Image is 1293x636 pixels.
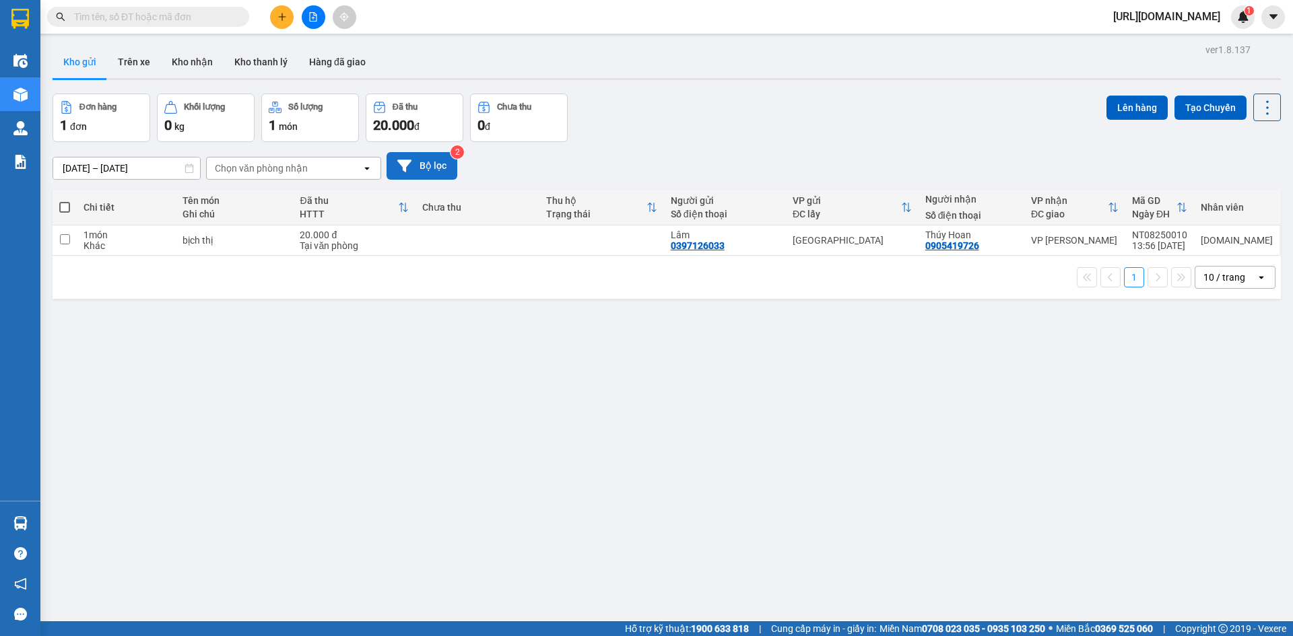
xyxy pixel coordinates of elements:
button: Đơn hàng1đơn [53,94,150,142]
sup: 2 [451,145,464,159]
div: ĐC giao [1031,209,1108,219]
th: Toggle SortBy [1125,190,1194,225]
img: warehouse-icon [13,54,28,68]
button: Tạo Chuyến [1174,96,1247,120]
span: Miền Nam [880,621,1045,636]
div: 13:56 [DATE] [1132,240,1187,251]
div: 0905419726 [925,240,979,251]
button: Chưa thu0đ [470,94,568,142]
button: Khối lượng0kg [157,94,255,142]
div: Mã GD [1132,195,1176,206]
div: Trạng thái [546,209,646,219]
button: Đã thu20.000đ [366,94,463,142]
button: Bộ lọc [387,152,457,180]
div: Khối lượng [184,102,225,112]
strong: 0369 525 060 [1095,623,1153,634]
span: | [1163,621,1165,636]
th: Toggle SortBy [786,190,919,225]
span: Hỗ trợ kỹ thuật: [625,621,749,636]
div: Tên món [183,195,286,206]
div: Đơn hàng [79,102,117,112]
div: ly.bb [1201,235,1273,246]
button: caret-down [1261,5,1285,29]
img: icon-new-feature [1237,11,1249,23]
img: solution-icon [13,155,28,169]
th: Toggle SortBy [539,190,664,225]
strong: 0708 023 035 - 0935 103 250 [922,623,1045,634]
div: ver 1.8.137 [1205,42,1251,57]
span: đơn [70,121,87,132]
div: 0397126033 [671,240,725,251]
div: Ghi chú [183,209,286,219]
div: Số điện thoại [671,209,779,219]
button: Lên hàng [1106,96,1168,120]
button: Kho thanh lý [224,46,298,78]
div: Người gửi [671,195,779,206]
div: [GEOGRAPHIC_DATA] [793,235,912,246]
span: món [279,121,298,132]
button: Số lượng1món [261,94,359,142]
div: 1 món [84,229,169,240]
div: VP [PERSON_NAME] [1031,235,1119,246]
button: 1 [1124,267,1144,287]
div: Khác [84,240,169,251]
span: message [14,608,27,621]
sup: 1 [1245,6,1254,15]
div: NT08250010 [1132,229,1187,240]
div: Số điện thoại [925,210,1018,221]
span: kg [174,121,185,132]
span: đ [485,121,490,132]
span: Miền Bắc [1056,621,1153,636]
svg: open [1256,272,1267,283]
img: warehouse-icon [13,121,28,135]
span: file-add [308,12,318,22]
div: Người nhận [925,194,1018,205]
div: Thu hộ [546,195,646,206]
div: Thúy Hoan [925,229,1018,240]
span: search [56,12,65,22]
button: Kho nhận [161,46,224,78]
img: warehouse-icon [13,87,28,102]
button: plus [270,5,294,29]
span: Cung cấp máy in - giấy in: [771,621,876,636]
img: warehouse-icon [13,516,28,530]
span: plus [277,12,287,22]
span: aim [339,12,349,22]
span: notification [14,577,27,590]
strong: 1900 633 818 [691,623,749,634]
div: Đã thu [393,102,418,112]
th: Toggle SortBy [293,190,415,225]
div: bịch thị [183,235,286,246]
span: 20.000 [373,117,414,133]
input: Tìm tên, số ĐT hoặc mã đơn [74,9,233,24]
div: Chưa thu [497,102,531,112]
img: logo-vxr [11,9,29,29]
div: Lâm [671,229,779,240]
div: VP gửi [793,195,901,206]
input: Select a date range. [53,157,200,179]
span: 1 [269,117,276,133]
div: Tại văn phòng [300,240,408,251]
div: Đã thu [300,195,397,206]
button: file-add [302,5,325,29]
div: Chi tiết [84,202,169,213]
div: ĐC lấy [793,209,901,219]
span: [URL][DOMAIN_NAME] [1102,8,1231,25]
span: ⚪️ [1049,626,1053,631]
button: Trên xe [107,46,161,78]
span: caret-down [1267,11,1280,23]
span: 1 [1247,6,1251,15]
div: Ngày ĐH [1132,209,1176,219]
div: Chưa thu [422,202,533,213]
button: aim [333,5,356,29]
span: 0 [164,117,172,133]
span: 1 [60,117,67,133]
button: Hàng đã giao [298,46,376,78]
div: Số lượng [288,102,323,112]
span: | [759,621,761,636]
div: Nhân viên [1201,202,1273,213]
button: Kho gửi [53,46,107,78]
div: 10 / trang [1203,271,1245,284]
span: copyright [1218,624,1228,633]
th: Toggle SortBy [1024,190,1125,225]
